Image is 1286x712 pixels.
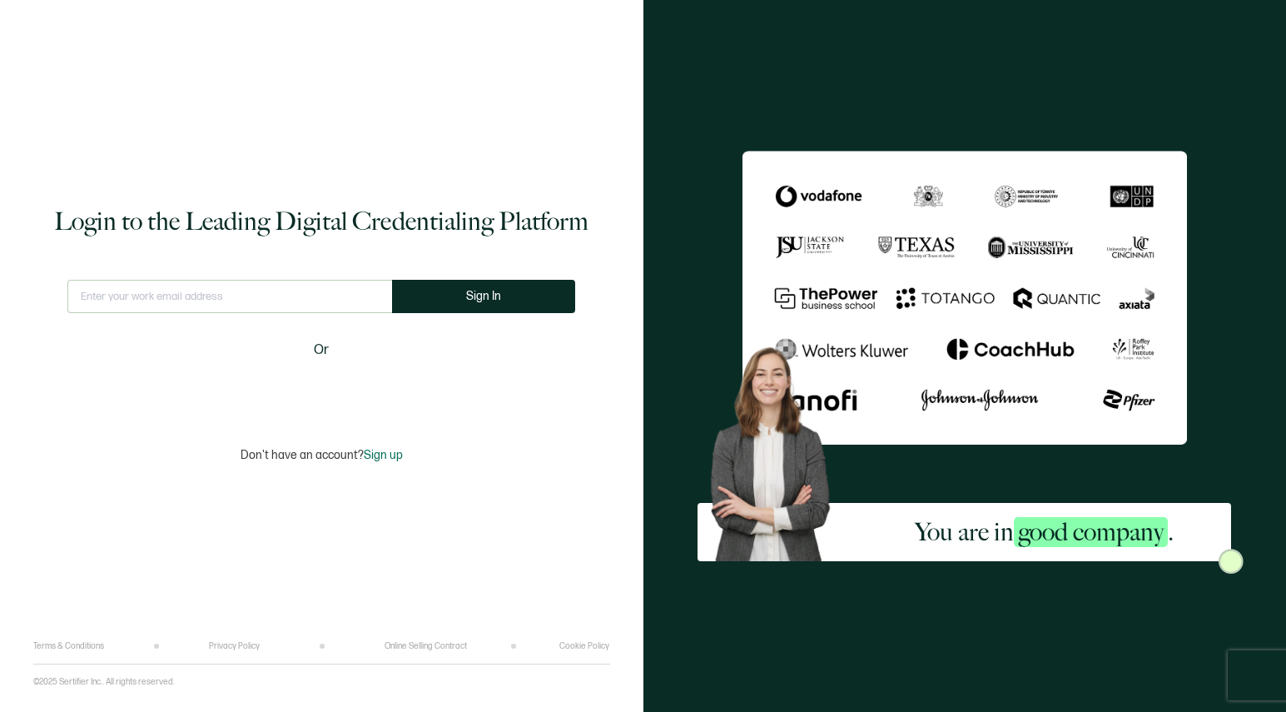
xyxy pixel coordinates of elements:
p: ©2025 Sertifier Inc.. All rights reserved. [33,677,175,687]
a: Terms & Conditions [33,641,104,651]
button: Sign In [392,280,575,313]
a: Online Selling Contract [385,641,467,651]
p: Don't have an account? [241,448,403,462]
img: Sertifier Login [1219,549,1244,574]
span: good company [1014,517,1168,547]
a: Privacy Policy [209,641,260,651]
img: Sertifier Login - You are in <span class="strong-h">good company</span>. [742,151,1187,444]
iframe: Sign in with Google Button [217,371,425,408]
span: Sign up [364,448,403,462]
span: Sign In [466,290,501,302]
h1: Login to the Leading Digital Credentialing Platform [54,205,588,238]
a: Cookie Policy [559,641,609,651]
input: Enter your work email address [67,280,392,313]
img: Sertifier Login - You are in <span class="strong-h">good company</span>. Hero [698,336,857,561]
span: Or [314,340,329,361]
h2: You are in . [915,515,1174,549]
div: Sign in with Google. Opens in new tab [226,371,417,408]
